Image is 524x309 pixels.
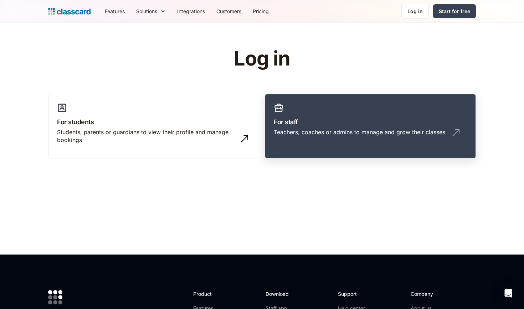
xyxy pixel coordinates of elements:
[57,117,250,127] h3: For students
[266,290,295,298] h2: Download
[265,94,476,159] a: For staffTeachers, coaches or admins to manage and grow their classes
[411,290,458,298] h2: Company
[48,6,91,16] a: home
[130,3,171,19] div: Solutions
[439,7,470,15] div: Start for free
[500,285,517,302] div: Open Intercom Messenger
[57,128,236,144] div: Students, parents or guardians to view their profile and manage bookings
[274,117,467,127] h3: For staff
[407,7,423,15] div: Log in
[211,3,247,19] a: Customers
[247,3,274,19] a: Pricing
[274,128,445,136] div: Teachers, coaches or admins to manage and grow their classes
[433,4,476,18] a: Start for free
[401,4,429,19] a: Log in
[136,7,157,15] div: Solutions
[171,3,211,19] a: Integrations
[48,94,259,159] a: For studentsStudents, parents or guardians to view their profile and manage bookings
[99,3,130,19] a: Features
[338,290,367,298] h2: Support
[193,290,231,298] h2: Product
[149,48,375,70] h1: Log in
